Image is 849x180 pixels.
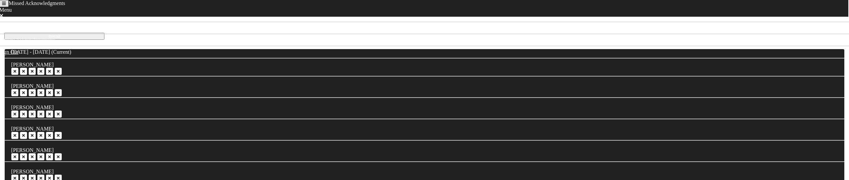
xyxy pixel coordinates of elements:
div: [PERSON_NAME] [11,169,845,175]
div: [PERSON_NAME] [11,62,845,68]
div: [PERSON_NAME] [11,126,845,132]
span: Missed Acknowledgments [9,0,65,6]
div: [PERSON_NAME] [11,105,845,111]
div: [PERSON_NAME] [11,147,845,153]
div: [PERSON_NAME] [11,83,845,89]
